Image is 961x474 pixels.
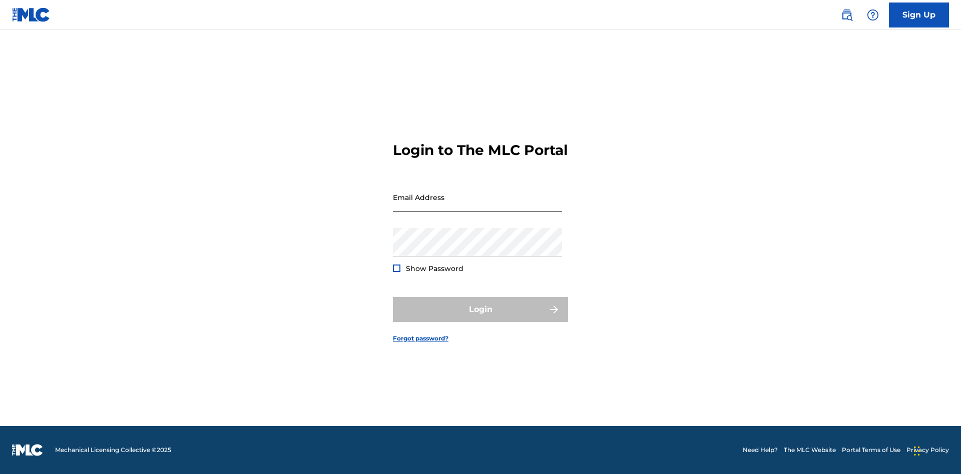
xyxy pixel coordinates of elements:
iframe: Chat Widget [911,426,961,474]
img: search [841,9,853,21]
a: Public Search [837,5,857,25]
a: Sign Up [889,2,949,27]
span: Show Password [406,264,463,273]
a: Privacy Policy [906,445,949,454]
img: MLC Logo [12,7,51,22]
img: logo [12,444,43,456]
a: Forgot password? [393,334,448,343]
img: help [867,9,879,21]
div: Drag [914,436,920,466]
h3: Login to The MLC Portal [393,141,568,159]
div: Help [863,5,883,25]
a: Need Help? [743,445,778,454]
a: Portal Terms of Use [842,445,900,454]
a: The MLC Website [784,445,836,454]
span: Mechanical Licensing Collective © 2025 [55,445,171,454]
